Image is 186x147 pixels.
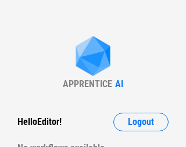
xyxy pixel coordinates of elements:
[113,113,169,131] button: Logout
[63,78,112,89] div: APPRENTICE
[70,36,116,78] img: Apprentice AI
[17,113,62,131] div: Hello Editor !
[128,117,154,127] span: Logout
[115,78,123,89] div: AI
